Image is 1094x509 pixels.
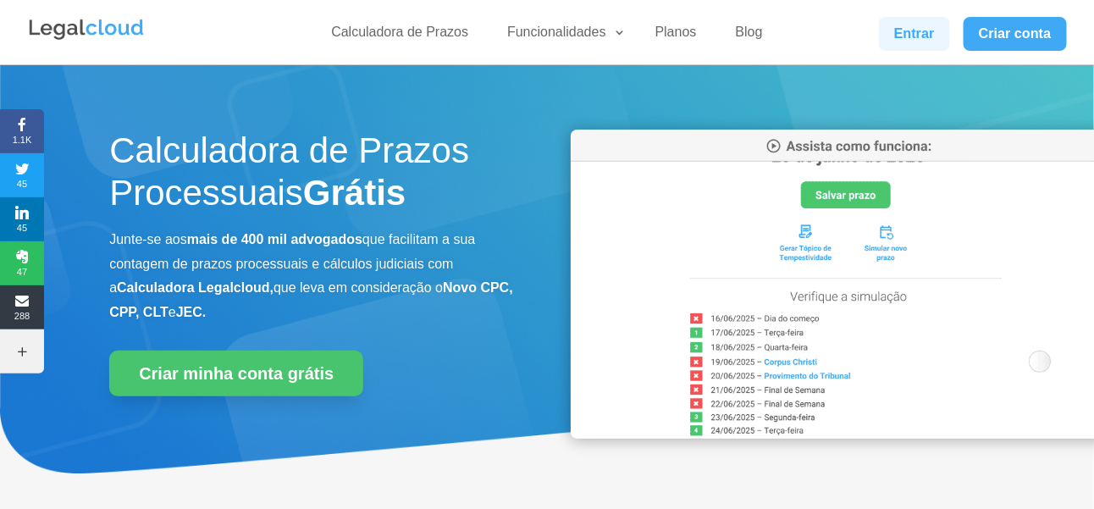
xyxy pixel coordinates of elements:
[109,351,363,396] a: Criar minha conta grátis
[176,305,207,319] b: JEC.
[726,24,773,48] a: Blog
[187,232,362,246] b: mais de 400 mil advogados
[879,17,950,51] a: Entrar
[321,24,478,48] a: Calculadora de Prazos
[964,17,1067,51] a: Criar conta
[645,24,707,48] a: Planos
[109,228,522,325] p: Junte-se aos que facilitam a sua contagem de prazos processuais e cálculos judiciais com a que le...
[27,30,146,45] a: Logo da Legalcloud
[27,17,146,42] img: Legalcloud Logo
[497,24,627,48] a: Funcionalidades
[109,130,522,224] h1: Calculadora de Prazos Processuais
[117,280,273,295] b: Calculadora Legalcloud,
[109,280,513,319] b: Novo CPC, CPP, CLT
[303,173,406,213] strong: Grátis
